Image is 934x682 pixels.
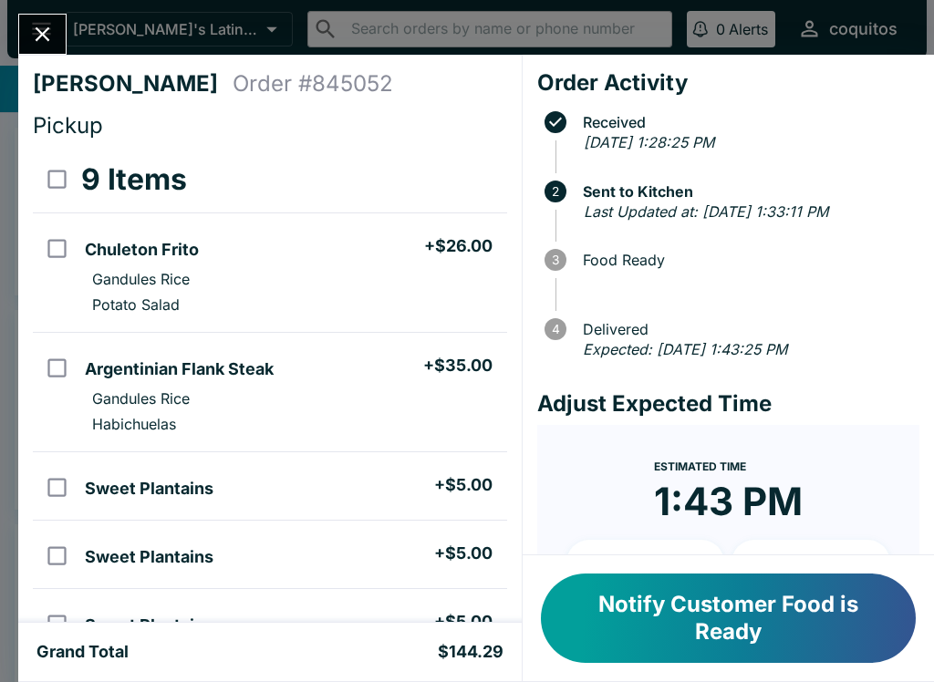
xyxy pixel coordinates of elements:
[552,253,559,267] text: 3
[85,239,199,261] h5: Chuleton Frito
[552,184,559,199] text: 2
[85,546,213,568] h5: Sweet Plantains
[33,112,103,139] span: Pickup
[85,358,274,380] h5: Argentinian Flank Steak
[654,460,746,473] span: Estimated Time
[574,252,919,268] span: Food Ready
[541,573,916,663] button: Notify Customer Food is Ready
[92,270,190,288] p: Gandules Rice
[434,474,493,496] h5: + $5.00
[574,183,919,200] span: Sent to Kitchen
[574,114,919,130] span: Received
[81,161,187,198] h3: 9 Items
[233,70,393,98] h4: Order # 845052
[537,390,919,418] h4: Adjust Expected Time
[584,202,828,221] em: Last Updated at: [DATE] 1:33:11 PM
[423,355,493,377] h5: + $35.00
[85,478,213,500] h5: Sweet Plantains
[537,69,919,97] h4: Order Activity
[36,641,129,663] h5: Grand Total
[92,295,180,314] p: Potato Salad
[438,641,503,663] h5: $144.29
[85,615,213,636] h5: Sweet Plantains
[574,321,919,337] span: Delivered
[92,389,190,408] p: Gandules Rice
[551,322,559,336] text: 4
[566,540,725,585] button: + 10
[654,478,803,525] time: 1:43 PM
[424,235,493,257] h5: + $26.00
[583,340,787,358] em: Expected: [DATE] 1:43:25 PM
[584,133,714,151] em: [DATE] 1:28:25 PM
[33,70,233,98] h4: [PERSON_NAME]
[434,542,493,564] h5: + $5.00
[434,611,493,633] h5: + $5.00
[732,540,890,585] button: + 20
[92,415,176,433] p: Habichuelas
[19,15,66,54] button: Close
